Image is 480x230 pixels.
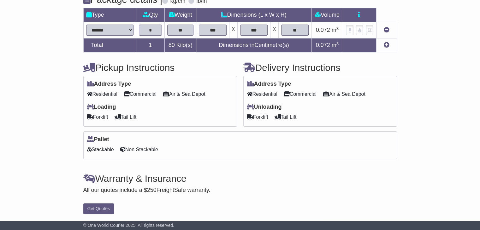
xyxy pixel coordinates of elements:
sup: 3 [336,26,339,31]
td: 1 [136,38,164,52]
td: Weight [164,8,196,22]
td: x [229,22,237,38]
a: Remove this item [384,27,389,33]
td: Type [83,8,136,22]
div: All our quotes include a $ FreightSafe warranty. [83,187,397,194]
span: Non Stackable [120,145,158,154]
label: Address Type [247,81,291,88]
span: m [332,42,339,48]
h4: Pickup Instructions [83,62,237,73]
span: Residential [247,89,277,99]
span: Air & Sea Depot [323,89,365,99]
sup: 3 [336,41,339,46]
span: Air & Sea Depot [163,89,205,99]
span: Forklift [87,112,108,122]
td: Kilo(s) [164,38,196,52]
td: Total [83,38,136,52]
a: Add new item [384,42,389,48]
td: Dimensions in Centimetre(s) [196,38,311,52]
span: 0.072 [316,42,330,48]
label: Loading [87,104,116,111]
td: Dimensions (L x W x H) [196,8,311,22]
span: Stackable [87,145,114,154]
span: Commercial [124,89,157,99]
label: Address Type [87,81,131,88]
button: Get Quotes [83,203,114,214]
span: Forklift [247,112,268,122]
label: Unloading [247,104,282,111]
span: Commercial [284,89,317,99]
td: Volume [311,8,343,22]
span: 80 [169,42,175,48]
span: 0.072 [316,27,330,33]
span: Tail Lift [115,112,137,122]
span: Tail Lift [275,112,297,122]
label: Pallet [87,136,109,143]
span: m [332,27,339,33]
td: x [270,22,279,38]
span: © One World Courier 2025. All rights reserved. [83,223,175,228]
td: Qty [136,8,164,22]
span: 250 [147,187,157,193]
h4: Warranty & Insurance [83,173,397,184]
h4: Delivery Instructions [243,62,397,73]
span: Residential [87,89,117,99]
